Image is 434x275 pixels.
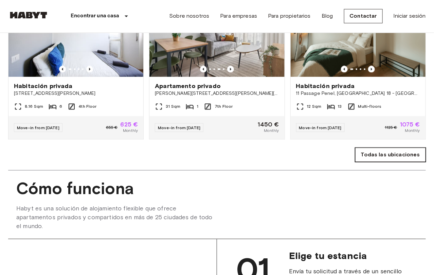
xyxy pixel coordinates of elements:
[355,148,426,162] a: Todas las ubicaciones
[394,12,426,20] a: Iniciar sesión
[17,125,59,131] span: Move-in from [DATE]
[227,66,234,73] button: Previous image
[59,66,66,73] button: Previous image
[123,128,138,134] span: Monthly
[155,90,279,97] span: [PERSON_NAME][STREET_ADDRESS][PERSON_NAME][PERSON_NAME]
[322,12,333,20] a: Blog
[169,12,209,20] a: Sobre nosotros
[400,122,420,128] span: 1075 €
[71,12,120,20] p: Encontrar una casa
[268,12,311,20] a: Para propietarios
[8,12,49,19] img: Habyt
[258,122,279,128] span: 1450 €
[59,104,62,110] span: 6
[344,9,383,23] a: Contactar
[296,90,420,97] span: 11 Passage Penel, [GEOGRAPHIC_DATA] 18 - [GEOGRAPHIC_DATA]
[155,82,221,90] span: Apartamento privado
[385,125,397,131] span: 1125 €
[341,66,348,73] button: Previous image
[200,66,207,73] button: Previous image
[25,104,43,110] span: 8.16 Sqm
[289,250,415,262] span: Elige tu estancia
[307,104,322,110] span: 12 Sqm
[16,179,418,199] span: Cómo funciona
[358,104,382,110] span: Multi-floors
[121,122,138,128] span: 625 €
[14,90,138,97] span: [STREET_ADDRESS][PERSON_NAME]
[197,104,198,110] span: 1
[405,128,420,134] span: Monthly
[264,128,279,134] span: Monthly
[14,82,73,90] span: Habitación privada
[338,104,342,110] span: 13
[368,66,375,73] button: Previous image
[158,125,200,131] span: Move-in from [DATE]
[106,125,118,131] span: 655 €
[16,204,217,231] span: Habyt es una solución de alojamiento flexible que ofrece apartamentos privados y compartidos en m...
[215,104,233,110] span: 7th Floor
[296,82,355,90] span: Habitación privada
[78,104,96,110] span: 4th Floor
[166,104,180,110] span: 31 Sqm
[86,66,93,73] button: Previous image
[220,12,257,20] a: Para empresas
[299,125,342,131] span: Move-in from [DATE]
